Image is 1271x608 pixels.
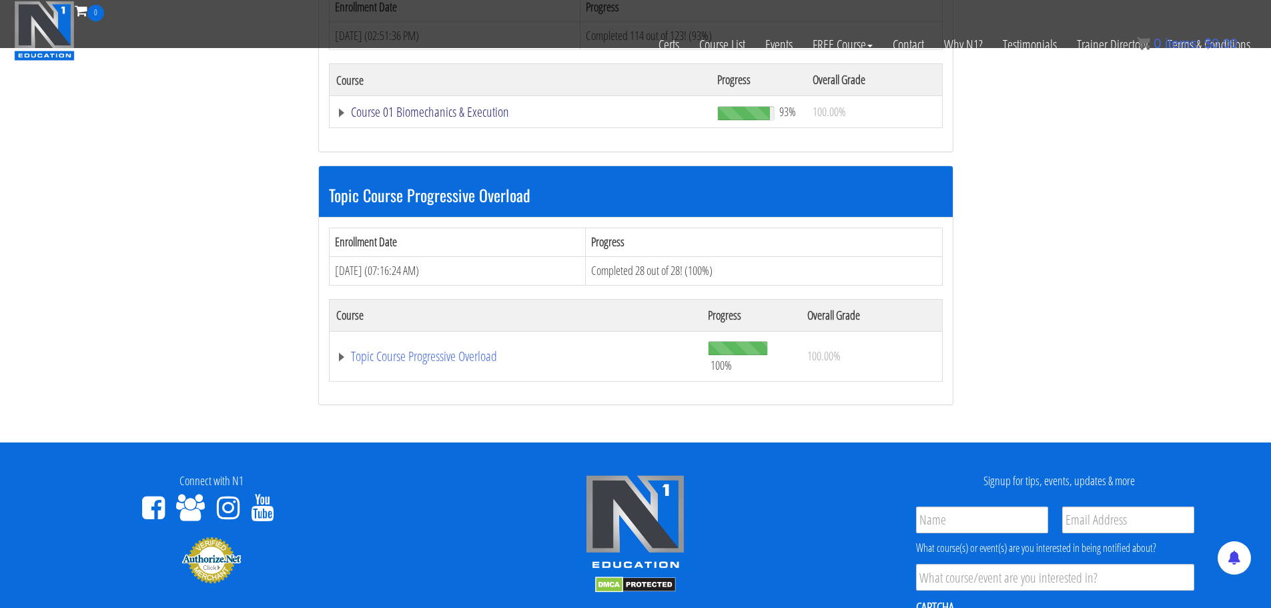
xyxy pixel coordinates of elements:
[803,21,883,68] a: FREE Course
[329,186,943,204] h3: Topic Course Progressive Overload
[779,104,796,119] span: 93%
[916,564,1194,591] input: What course/event are you interested in?
[701,299,801,331] th: Progress
[711,64,806,96] th: Progress
[711,358,732,372] span: 100%
[806,96,942,128] td: 100.00%
[1137,36,1238,51] a: 0 items: $0.00
[87,5,104,21] span: 0
[585,475,685,573] img: n1-edu-logo
[14,1,75,61] img: n1-education
[993,21,1067,68] a: Testimonials
[75,1,104,19] a: 0
[801,331,942,381] td: 100.00%
[1067,21,1158,68] a: Trainer Directory
[336,105,705,119] a: Course 01 Biomechanics & Execution
[329,299,701,331] th: Course
[329,256,585,285] td: [DATE] (07:16:24 AM)
[916,507,1048,533] input: Name
[1204,36,1212,51] span: $
[1062,507,1194,533] input: Email Address
[10,475,414,488] h4: Connect with N1
[329,64,711,96] th: Course
[595,577,676,593] img: DMCA.com Protection Status
[1158,21,1260,68] a: Terms & Conditions
[649,21,689,68] a: Certs
[1137,37,1150,50] img: icon11.png
[181,536,242,584] img: Authorize.Net Merchant - Click to Verify
[883,21,934,68] a: Contact
[801,299,942,331] th: Overall Grade
[1204,36,1238,51] bdi: 0.00
[806,64,942,96] th: Overall Grade
[1154,36,1161,51] span: 0
[1165,36,1200,51] span: items:
[916,540,1194,556] div: What course(s) or event(s) are you interested in being notified about?
[857,475,1261,488] h4: Signup for tips, events, updates & more
[755,21,803,68] a: Events
[585,228,942,257] th: Progress
[336,350,695,363] a: Topic Course Progressive Overload
[934,21,993,68] a: Why N1?
[585,256,942,285] td: Completed 28 out of 28! (100%)
[689,21,755,68] a: Course List
[329,228,585,257] th: Enrollment Date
